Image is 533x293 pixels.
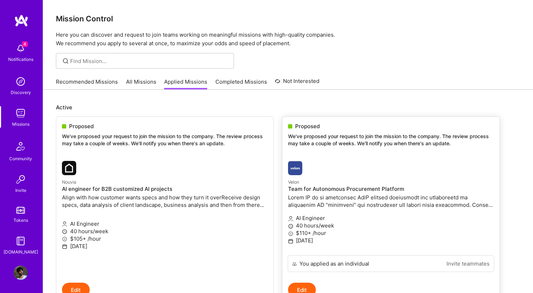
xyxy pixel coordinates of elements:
[14,106,28,120] img: teamwork
[14,41,28,56] img: bell
[56,104,520,111] p: Active
[164,78,207,90] a: Applied Missions
[282,155,500,255] a: Velon company logoVelonTeam for Autonomous Procurement PlatformLorem IP do si ametconsec AdiP eli...
[288,222,494,229] p: 40 hours/week
[62,161,76,175] img: Nouvia company logo
[62,227,268,235] p: 40 hours/week
[15,187,26,194] div: Invite
[56,31,520,48] p: Here you can discover and request to join teams working on meaningful missions with high-quality ...
[299,260,369,267] div: You applied as an individual
[288,239,293,244] i: icon Calendar
[22,41,28,47] span: 4
[62,242,268,250] p: [DATE]
[62,229,67,234] i: icon Clock
[62,235,268,242] p: $105+ /hour
[12,120,30,128] div: Missions
[12,266,30,280] a: User Avatar
[9,155,32,162] div: Community
[288,224,293,229] i: icon Clock
[14,172,28,187] img: Invite
[288,216,293,221] i: icon Applicant
[11,89,31,96] div: Discovery
[288,133,494,147] p: We've proposed your request to join the mission to the company. The review process may take a cou...
[126,78,156,90] a: All Missions
[62,57,70,65] i: icon SearchGrey
[14,14,28,27] img: logo
[62,220,268,227] p: AI Engineer
[446,260,490,267] a: Invite teammates
[62,194,268,209] p: Align with how customer wants specs and how they turn it overReceive design specs, data analysis ...
[16,207,25,214] img: tokens
[14,216,28,224] div: Tokens
[288,194,494,209] p: Lorem IP do si ametconsec AdiP elitsed doeiusmodt inc utlaboreetd ma aliquaenim AD “minimveni” qu...
[275,77,319,90] a: Not Interested
[288,161,302,175] img: Velon company logo
[62,186,268,192] h4: AI engineer for B2B customized AI projects
[14,234,28,248] img: guide book
[70,57,229,65] input: Find Mission...
[288,214,494,222] p: AI Engineer
[56,14,520,23] h3: Mission Control
[288,186,494,192] h4: Team for Autonomous Procurement Platform
[62,221,67,227] i: icon Applicant
[56,78,118,90] a: Recommended Missions
[62,244,67,249] i: icon Calendar
[62,179,76,185] small: Nouvia
[288,237,494,244] p: [DATE]
[288,179,299,185] small: Velon
[62,236,67,242] i: icon MoneyGray
[14,74,28,89] img: discovery
[62,133,268,147] p: We've proposed your request to join the mission to the company. The review process may take a cou...
[56,155,273,283] a: Nouvia company logoNouviaAI engineer for B2B customized AI projectsAlign with how customer wants ...
[288,231,293,236] i: icon MoneyGray
[12,138,29,155] img: Community
[8,56,33,63] div: Notifications
[295,122,320,130] span: Proposed
[14,266,28,280] img: User Avatar
[69,122,94,130] span: Proposed
[288,229,494,237] p: $110+ /hour
[4,248,38,256] div: [DOMAIN_NAME]
[215,78,267,90] a: Completed Missions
